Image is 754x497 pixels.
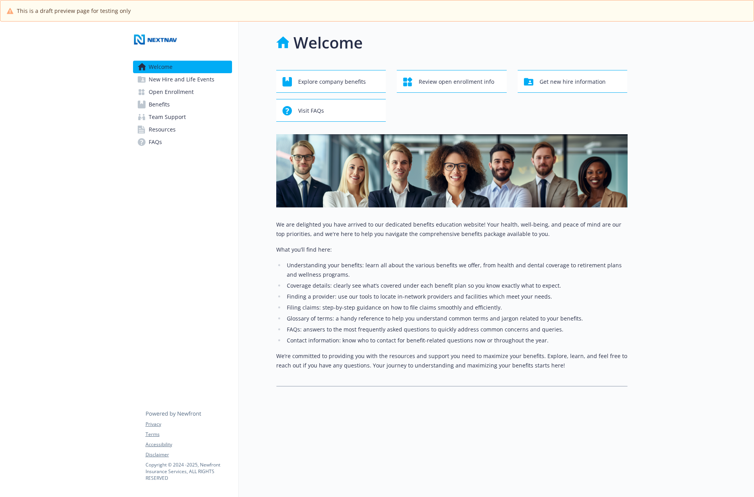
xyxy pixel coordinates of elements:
li: Finding a provider: use our tools to locate in-network providers and facilities which meet your n... [285,292,628,301]
span: This is a draft preview page for testing only [17,7,131,15]
a: Open Enrollment [133,86,232,98]
span: New Hire and Life Events [149,73,214,86]
a: Terms [146,431,232,438]
span: Resources [149,123,176,136]
p: Copyright © 2024 - 2025 , Newfront Insurance Services, ALL RIGHTS RESERVED [146,461,232,481]
a: FAQs [133,136,232,148]
li: FAQs: answers to the most frequently asked questions to quickly address common concerns and queries. [285,325,628,334]
li: Understanding your benefits: learn all about the various benefits we offer, from health and denta... [285,261,628,279]
button: Get new hire information [518,70,628,93]
button: Review open enrollment info [397,70,507,93]
a: Disclaimer [146,451,232,458]
span: Team Support [149,111,186,123]
a: Benefits [133,98,232,111]
img: overview page banner [276,134,628,207]
span: Get new hire information [540,74,606,89]
h1: Welcome [293,31,363,54]
button: Explore company benefits [276,70,386,93]
p: We are delighted you have arrived to our dedicated benefits education website! Your health, well-... [276,220,628,239]
li: Contact information: know who to contact for benefit-related questions now or throughout the year. [285,336,628,345]
span: Explore company benefits [298,74,366,89]
p: We’re committed to providing you with the resources and support you need to maximize your benefit... [276,351,628,370]
a: New Hire and Life Events [133,73,232,86]
span: Review open enrollment info [419,74,494,89]
a: Welcome [133,61,232,73]
a: Accessibility [146,441,232,448]
a: Resources [133,123,232,136]
a: Team Support [133,111,232,123]
p: What you’ll find here: [276,245,628,254]
li: Coverage details: clearly see what’s covered under each benefit plan so you know exactly what to ... [285,281,628,290]
span: Benefits [149,98,170,111]
span: Visit FAQs [298,103,324,118]
span: Welcome [149,61,173,73]
li: Filing claims: step-by-step guidance on how to file claims smoothly and efficiently. [285,303,628,312]
span: Open Enrollment [149,86,194,98]
a: Privacy [146,421,232,428]
li: Glossary of terms: a handy reference to help you understand common terms and jargon related to yo... [285,314,628,323]
button: Visit FAQs [276,99,386,122]
span: FAQs [149,136,162,148]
